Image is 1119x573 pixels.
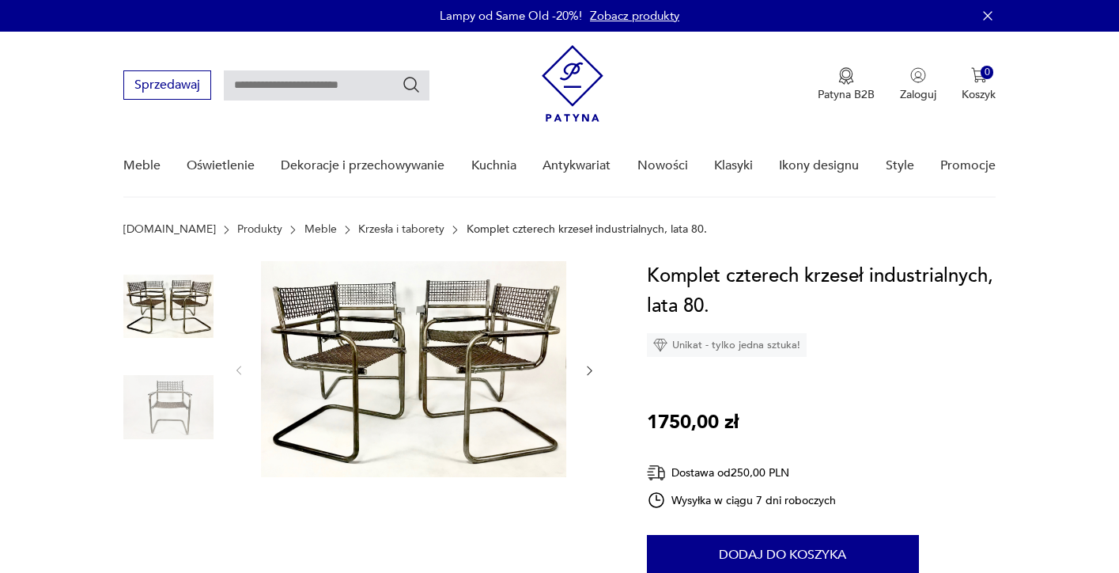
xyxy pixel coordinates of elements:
[962,87,996,102] p: Koszyk
[940,135,996,196] a: Promocje
[637,135,688,196] a: Nowości
[818,67,875,102] a: Ikona medaluPatyna B2B
[304,223,337,236] a: Meble
[647,463,837,483] div: Dostawa od 250,00 PLN
[900,87,936,102] p: Zaloguj
[647,408,739,438] p: 1750,00 zł
[779,135,859,196] a: Ikony designu
[981,66,994,79] div: 0
[647,261,996,321] h1: Komplet czterech krzeseł industrialnych, lata 80.
[123,135,161,196] a: Meble
[910,67,926,83] img: Ikonka użytkownika
[542,135,611,196] a: Antykwariat
[900,67,936,102] button: Zaloguj
[818,67,875,102] button: Patyna B2B
[123,81,211,92] a: Sprzedawaj
[261,261,566,477] img: Zdjęcie produktu Komplet czterech krzeseł industrialnych, lata 80.
[838,67,854,85] img: Ikona medalu
[653,338,667,352] img: Ikona diamentu
[358,223,444,236] a: Krzesła i taborety
[647,491,837,510] div: Wysyłka w ciągu 7 dni roboczych
[440,8,582,24] p: Lampy od Same Old -20%!
[187,135,255,196] a: Oświetlenie
[467,223,707,236] p: Komplet czterech krzeseł industrialnych, lata 80.
[402,75,421,94] button: Szukaj
[123,362,214,453] img: Zdjęcie produktu Komplet czterech krzeseł industrialnych, lata 80.
[818,87,875,102] p: Patyna B2B
[471,135,516,196] a: Kuchnia
[886,135,914,196] a: Style
[714,135,753,196] a: Klasyki
[123,261,214,351] img: Zdjęcie produktu Komplet czterech krzeseł industrialnych, lata 80.
[647,463,666,483] img: Ikona dostawy
[962,67,996,102] button: 0Koszyk
[123,70,211,100] button: Sprzedawaj
[542,45,603,122] img: Patyna - sklep z meblami i dekoracjami vintage
[281,135,444,196] a: Dekoracje i przechowywanie
[971,67,987,83] img: Ikona koszyka
[123,223,216,236] a: [DOMAIN_NAME]
[237,223,282,236] a: Produkty
[647,333,807,357] div: Unikat - tylko jedna sztuka!
[590,8,679,24] a: Zobacz produkty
